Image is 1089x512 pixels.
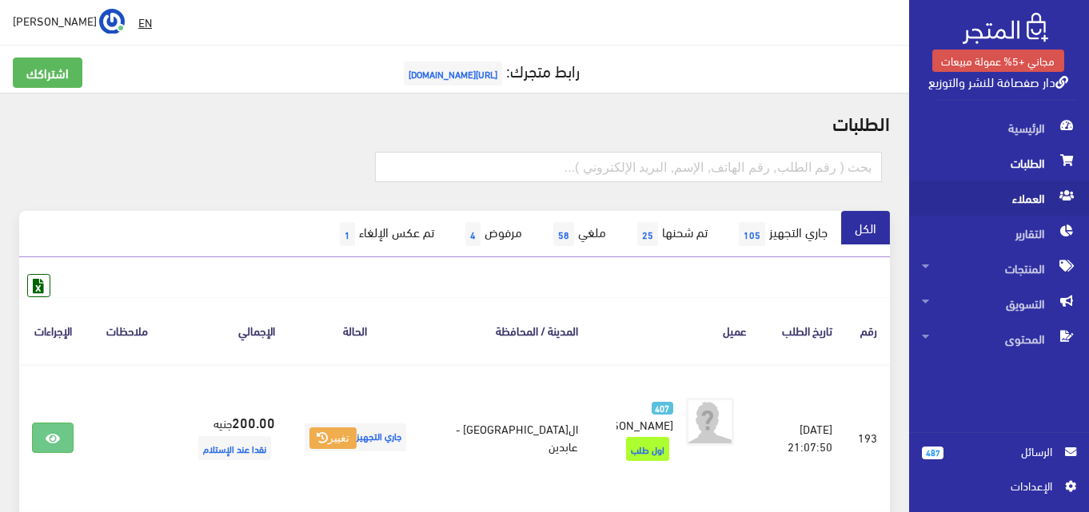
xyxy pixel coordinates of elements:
[922,321,1076,356] span: المحتوى
[168,364,288,511] td: جنيه
[168,297,288,363] th: اﻹجمالي
[536,211,620,257] a: ملغي58
[305,423,406,451] span: جاري التجهيز
[841,211,890,244] a: الكل
[19,297,86,363] th: الإجراءات
[922,145,1076,181] span: الطلبات
[845,364,890,511] td: 193
[13,10,97,30] span: [PERSON_NAME]
[909,181,1089,216] a: العملاء
[626,437,669,461] span: اول طلب
[288,297,423,363] th: الحالة
[963,13,1048,44] img: .
[922,443,1076,477] a: 487 الرسائل
[909,321,1089,356] a: المحتوى
[322,211,448,257] a: تم عكس الإلغاء1
[922,447,943,459] span: 487
[19,112,890,133] h2: الطلبات
[909,145,1089,181] a: الطلبات
[404,62,502,85] span: [URL][DOMAIN_NAME]
[760,297,846,363] th: تاريخ الطلب
[465,222,481,246] span: 4
[922,251,1076,286] span: المنتجات
[686,398,734,446] img: avatar.png
[553,222,574,246] span: 58
[760,364,846,511] td: [DATE] 21:07:50
[909,110,1089,145] a: الرئيسية
[13,58,82,88] a: اشتراكك
[423,297,591,363] th: المدينة / المحافظة
[739,222,765,246] span: 105
[652,402,673,415] span: 407
[340,222,355,246] span: 1
[922,110,1076,145] span: الرئيسية
[309,427,357,450] button: تغيير
[591,297,760,363] th: عميل
[198,436,271,460] span: نقدا عند الإستلام
[138,12,152,32] u: EN
[13,8,125,34] a: ... [PERSON_NAME]
[232,411,275,432] strong: 200.00
[86,297,167,363] th: ملاحظات
[928,69,1068,93] a: دار صفصافة للنشر والتوزيع
[922,181,1076,216] span: العملاء
[909,216,1089,251] a: التقارير
[423,364,591,511] td: ال[GEOGRAPHIC_DATA] - عابدين
[935,477,1051,494] span: اﻹعدادات
[721,211,841,257] a: جاري التجهيز105
[620,211,721,257] a: تم شحنها25
[588,413,673,435] span: [PERSON_NAME]
[845,297,890,363] th: رقم
[132,8,158,37] a: EN
[375,152,882,182] input: بحث ( رقم الطلب, رقم الهاتف, الإسم, البريد اﻹلكتروني )...
[400,55,580,85] a: رابط متجرك:[URL][DOMAIN_NAME]
[99,9,125,34] img: ...
[616,398,673,433] a: 407 [PERSON_NAME]
[932,50,1064,72] a: مجاني +5% عمولة مبيعات
[922,477,1076,502] a: اﻹعدادات
[448,211,536,257] a: مرفوض4
[922,286,1076,321] span: التسويق
[922,216,1076,251] span: التقارير
[909,251,1089,286] a: المنتجات
[637,222,658,246] span: 25
[956,443,1052,460] span: الرسائل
